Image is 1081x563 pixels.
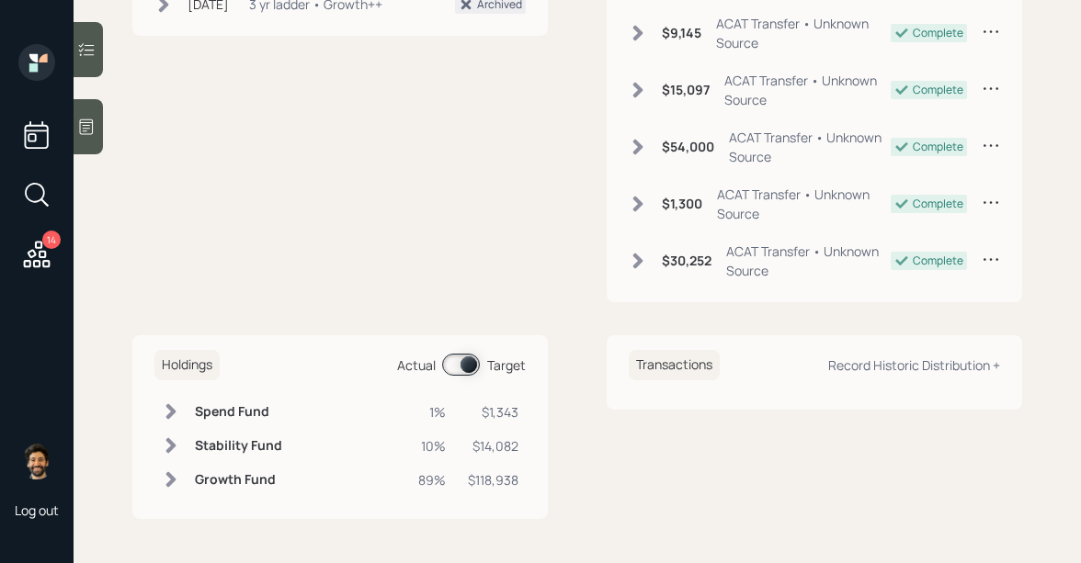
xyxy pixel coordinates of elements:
div: 89% [418,470,446,490]
div: Actual [397,355,436,375]
h6: $54,000 [662,140,714,155]
div: Target [487,355,526,375]
div: $1,343 [468,402,518,422]
div: Complete [913,139,963,155]
h6: Transactions [629,350,720,380]
div: Complete [913,25,963,41]
h6: $1,300 [662,197,702,212]
img: eric-schwartz-headshot.png [18,443,55,479]
div: ACAT Transfer • Unknown Source [717,185,891,223]
h6: $9,145 [662,26,701,41]
div: ACAT Transfer • Unknown Source [724,71,891,109]
h6: Stability Fund [195,438,282,454]
div: Complete [913,196,963,212]
div: Complete [913,82,963,98]
div: Complete [913,253,963,269]
div: 14 [42,231,61,249]
div: Log out [15,501,59,519]
div: $118,938 [468,470,518,490]
h6: $15,097 [662,83,710,98]
div: ACAT Transfer • Unknown Source [726,242,891,280]
h6: $30,252 [662,253,711,269]
h6: Spend Fund [195,404,282,420]
div: $14,082 [468,436,518,456]
div: ACAT Transfer • Unknown Source [716,14,891,52]
div: ACAT Transfer • Unknown Source [729,128,891,166]
div: Record Historic Distribution + [828,356,1000,374]
h6: Holdings [154,350,220,380]
h6: Growth Fund [195,472,282,488]
div: 1% [418,402,446,422]
div: 10% [418,436,446,456]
